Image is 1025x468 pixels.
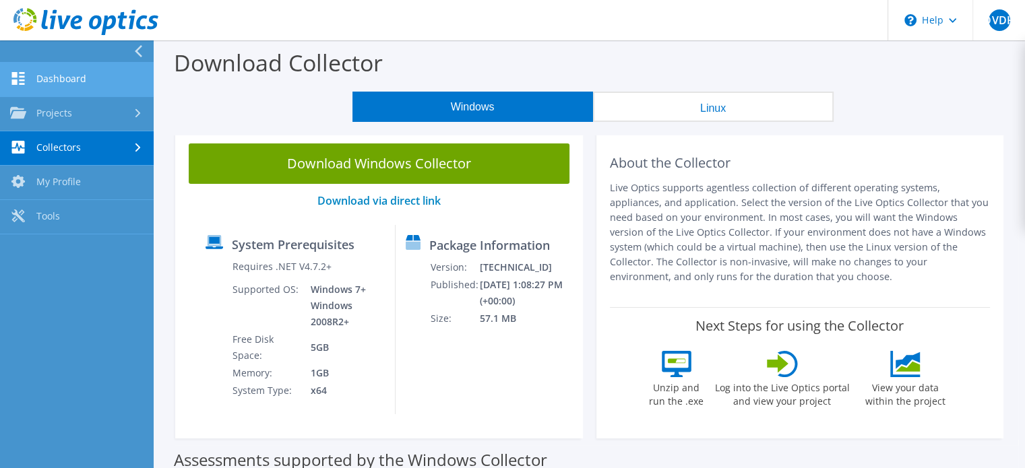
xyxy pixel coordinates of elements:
span: DVDH [989,9,1010,31]
label: Download Collector [174,47,383,78]
td: 1GB [301,364,385,382]
a: Download Windows Collector [189,143,569,184]
td: Free Disk Space: [231,331,300,364]
h2: About the Collector [610,155,991,171]
label: View your data within the project [857,377,954,408]
a: Download via direct link [317,193,441,208]
label: Requires .NET V4.7.2+ [232,260,331,273]
td: Published: [430,276,479,310]
label: Unzip and run the .exe [646,377,708,408]
td: [DATE] 1:08:27 PM (+00:00) [479,276,577,310]
svg: \n [904,14,917,26]
button: Linux [593,92,834,122]
button: Windows [352,92,593,122]
label: Assessments supported by the Windows Collector [174,453,547,467]
td: [TECHNICAL_ID] [479,259,577,276]
td: System Type: [231,382,300,399]
label: System Prerequisites [232,238,354,251]
td: x64 [301,382,385,399]
td: 5GB [301,331,385,364]
td: 57.1 MB [479,310,577,327]
label: Package Information [429,238,550,252]
td: Windows 7+ Windows 2008R2+ [301,281,385,331]
td: Version: [430,259,479,276]
td: Supported OS: [231,281,300,331]
td: Memory: [231,364,300,382]
p: Live Optics supports agentless collection of different operating systems, appliances, and applica... [610,180,991,284]
label: Next Steps for using the Collector [695,318,904,334]
label: Log into the Live Optics portal and view your project [714,377,850,408]
td: Size: [430,310,479,327]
